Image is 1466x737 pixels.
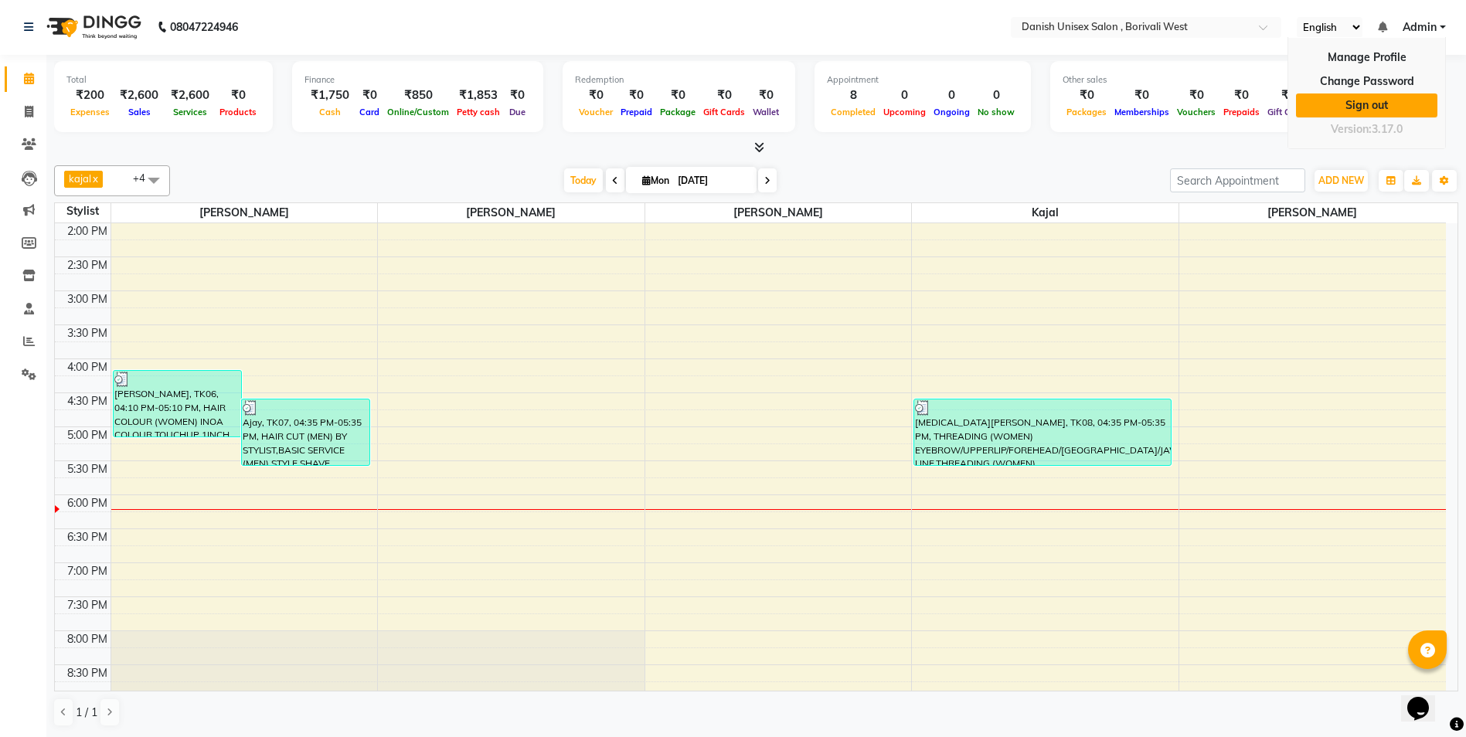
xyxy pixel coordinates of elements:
div: Finance [304,73,531,87]
img: logo [39,5,145,49]
span: kajal [69,172,91,185]
span: Gift Cards [1264,107,1313,117]
div: ₹0 [504,87,531,104]
div: 0 [974,87,1019,104]
div: ₹850 [383,87,453,104]
div: ₹0 [355,87,383,104]
a: x [91,172,98,185]
div: 8:00 PM [64,631,111,647]
div: 2:30 PM [64,257,111,273]
button: ADD NEW [1315,170,1368,192]
div: 3:30 PM [64,325,111,341]
span: Upcoming [879,107,930,117]
div: 6:30 PM [64,529,111,545]
span: [PERSON_NAME] [645,203,912,222]
span: Ongoing [930,107,974,117]
span: Cash [315,107,345,117]
div: ₹0 [575,87,617,104]
span: Vouchers [1173,107,1219,117]
b: 08047224946 [170,5,238,49]
span: Mon [638,175,673,186]
span: Package [656,107,699,117]
div: Ajay, TK07, 04:35 PM-05:35 PM, HAIR CUT (MEN) BY STYLIST,BASIC SERVICE (MEN) STYLE SHAVE [242,399,369,465]
span: No show [974,107,1019,117]
span: Products [216,107,260,117]
span: Sales [124,107,155,117]
span: Today [564,168,603,192]
div: Stylist [55,203,111,219]
input: 2025-09-01 [673,169,750,192]
span: [PERSON_NAME] [1179,203,1446,222]
input: Search Appointment [1170,168,1305,192]
div: ₹0 [216,87,260,104]
div: Total [66,73,260,87]
div: 5:00 PM [64,427,111,443]
div: ₹0 [617,87,656,104]
div: [PERSON_NAME], TK06, 04:10 PM-05:10 PM, HAIR COLOUR (WOMEN) INOA COLOUR TOUCHUP 1INCH [114,371,241,436]
span: Memberships [1111,107,1173,117]
span: 1 / 1 [76,705,97,721]
span: Petty cash [453,107,504,117]
div: ₹200 [66,87,114,104]
div: 6:00 PM [64,495,111,511]
div: ₹2,600 [114,87,165,104]
div: ₹0 [1219,87,1264,104]
a: Manage Profile [1296,46,1437,70]
span: Completed [827,107,879,117]
span: Due [505,107,529,117]
span: Online/Custom [383,107,453,117]
div: Redemption [575,73,783,87]
div: 8:30 PM [64,665,111,681]
span: kajal [912,203,1179,222]
div: 3:00 PM [64,291,111,307]
span: Wallet [749,107,783,117]
div: ₹0 [1063,87,1111,104]
div: 8 [827,87,879,104]
div: 7:00 PM [64,563,111,579]
a: Change Password [1296,70,1437,93]
span: Packages [1063,107,1111,117]
div: ₹1,750 [304,87,355,104]
div: ₹0 [699,87,749,104]
div: 4:00 PM [64,359,111,375]
span: [PERSON_NAME] [111,203,378,222]
div: 5:30 PM [64,461,111,477]
iframe: chat widget [1401,675,1451,722]
div: Version:3.17.0 [1296,118,1437,141]
div: ₹0 [1264,87,1313,104]
span: ADD NEW [1318,175,1364,186]
div: [MEDICAL_DATA][PERSON_NAME], TK08, 04:35 PM-05:35 PM, THREADING (WOMEN) EYEBROW/UPPERLIP/FOREHEAD... [914,399,1171,465]
span: Prepaids [1219,107,1264,117]
div: 0 [879,87,930,104]
div: ₹0 [1111,87,1173,104]
div: ₹1,853 [453,87,504,104]
span: Admin [1403,19,1437,36]
span: Expenses [66,107,114,117]
div: 2:00 PM [64,223,111,239]
span: Gift Cards [699,107,749,117]
div: ₹0 [749,87,783,104]
div: ₹0 [656,87,699,104]
div: 4:30 PM [64,393,111,409]
a: Sign out [1296,93,1437,117]
span: Voucher [575,107,617,117]
div: Other sales [1063,73,1313,87]
span: Prepaid [617,107,656,117]
span: +4 [133,172,157,184]
span: Services [169,107,211,117]
span: [PERSON_NAME] [378,203,645,222]
div: Appointment [827,73,1019,87]
div: 0 [930,87,974,104]
span: Card [355,107,383,117]
div: ₹2,600 [165,87,216,104]
div: ₹0 [1173,87,1219,104]
div: 7:30 PM [64,597,111,613]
